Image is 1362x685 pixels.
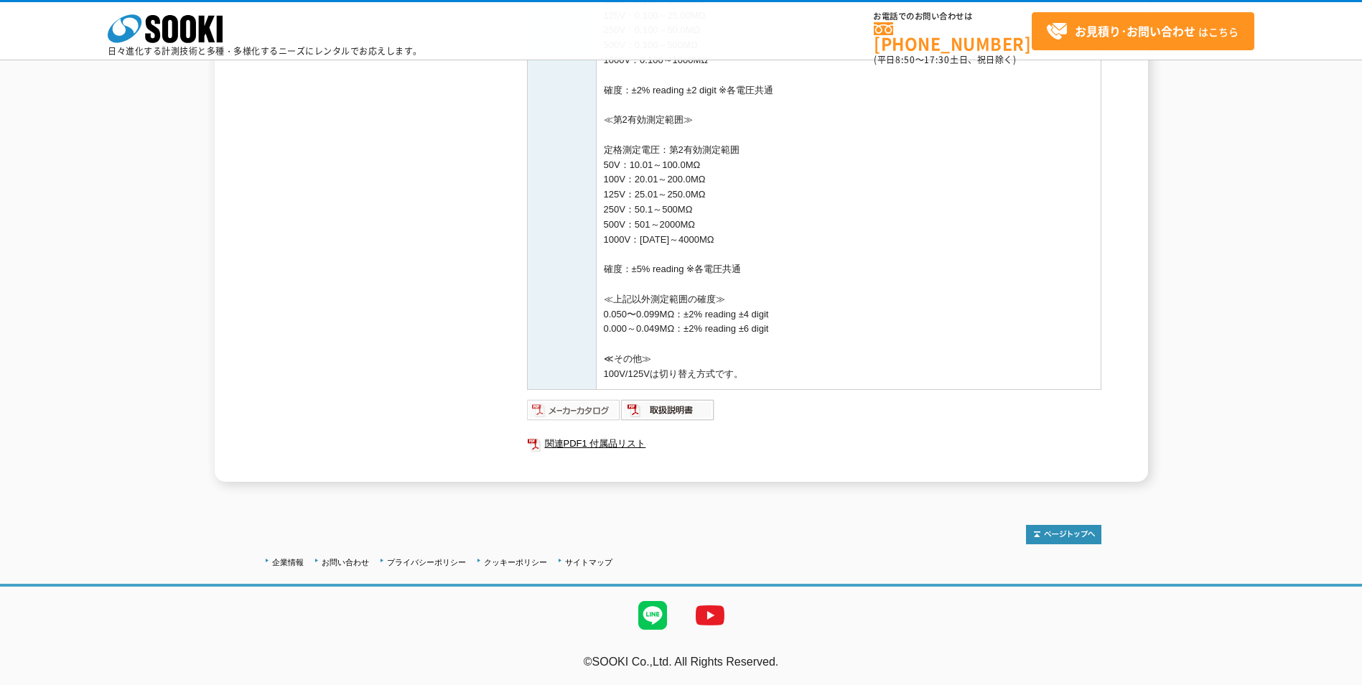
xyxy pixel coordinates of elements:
[484,558,547,567] a: クッキーポリシー
[322,558,369,567] a: お問い合わせ
[387,558,466,567] a: プライバシーポリシー
[895,53,915,66] span: 8:50
[272,558,304,567] a: 企業情報
[624,587,681,644] img: LINE
[527,408,621,419] a: メーカーカタログ
[565,558,612,567] a: サイトマップ
[874,53,1016,66] span: (平日 ～ 土日、祝日除く)
[924,53,950,66] span: 17:30
[1032,12,1254,50] a: お見積り･お問い合わせはこちら
[527,399,621,421] img: メーカーカタログ
[621,399,715,421] img: 取扱説明書
[527,434,1101,453] a: 関連PDF1 付属品リスト
[681,587,739,644] img: YouTube
[1075,22,1195,39] strong: お見積り･お問い合わせ
[1026,525,1101,544] img: トップページへ
[1307,671,1362,683] a: テストMail
[1046,21,1239,42] span: はこちら
[108,47,422,55] p: 日々進化する計測技術と多種・多様化するニーズにレンタルでお応えします。
[874,22,1032,52] a: [PHONE_NUMBER]
[874,12,1032,21] span: お電話でのお問い合わせは
[621,408,715,419] a: 取扱説明書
